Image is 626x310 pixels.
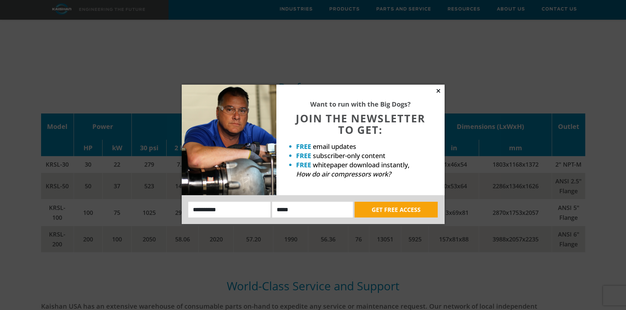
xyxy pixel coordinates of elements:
input: Email [272,202,353,217]
button: Close [435,88,441,94]
span: email updates [313,142,356,151]
input: Name: [188,202,271,217]
button: GET FREE ACCESS [355,202,438,217]
strong: FREE [296,142,311,151]
strong: FREE [296,160,311,169]
strong: FREE [296,151,311,160]
em: How do air compressors work? [296,170,391,178]
span: JOIN THE NEWSLETTER TO GET: [296,111,425,137]
strong: Want to run with the Big Dogs? [310,100,411,109]
span: subscriber-only content [313,151,385,160]
span: whitepaper download instantly, [313,160,409,169]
